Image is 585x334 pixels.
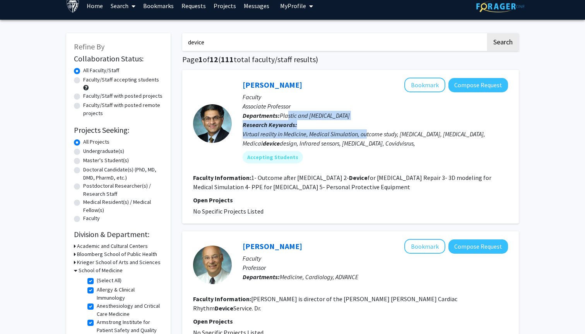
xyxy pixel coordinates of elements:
b: Device [215,304,233,312]
mat-chip: Accepting Students [243,151,303,163]
button: Search [487,33,519,51]
p: Faculty [243,92,508,102]
b: device [263,139,280,147]
h3: School of Medicine [79,266,123,275]
b: Faculty Information: [193,174,251,181]
label: Allergy & Clinical Immunology [97,286,161,302]
label: Faculty/Staff with posted remote projects [83,101,163,117]
b: Device [349,174,368,181]
h2: Collaboration Status: [74,54,163,63]
p: Associate Professor [243,102,508,111]
label: Anesthesiology and Critical Care Medicine [97,302,161,318]
span: 1 [198,54,203,64]
input: Search Keywords [182,33,486,51]
label: All Faculty/Staff [83,66,119,75]
a: [PERSON_NAME] [243,80,302,90]
iframe: Chat [6,299,33,328]
button: Add Hooman Soltanian to Bookmarks [404,78,445,92]
button: Compose Request to Charles Love [448,239,508,254]
b: Faculty Information: [193,295,251,303]
label: Faculty/Staff accepting students [83,76,159,84]
h3: Bloomberg School of Public Health [77,250,157,258]
h2: Projects Seeking: [74,125,163,135]
fg-read-more: 1- Outcome after [MEDICAL_DATA] 2- for [MEDICAL_DATA] Repair 3- 3D modeling for Medical Simulatio... [193,174,491,191]
span: My Profile [280,2,306,10]
h1: Page of ( total faculty/staff results) [182,55,519,64]
p: Professor [243,263,508,272]
h2: Division & Department: [74,230,163,239]
button: Compose Request to Hooman Soltanian [448,78,508,92]
label: Undergraduate(s) [83,147,124,155]
span: Medicine, Cardiology, ADVANCE [280,273,358,281]
label: (Select All) [97,276,121,285]
label: Postdoctoral Researcher(s) / Research Staff [83,182,163,198]
label: All Projects [83,138,109,146]
p: Faculty [243,254,508,263]
label: Faculty [83,214,100,222]
span: Plastic and [MEDICAL_DATA] [280,112,350,119]
a: [PERSON_NAME] [243,241,302,251]
p: Open Projects [193,317,508,326]
label: Faculty/Staff with posted projects [83,92,162,100]
label: Medical Resident(s) / Medical Fellow(s) [83,198,163,214]
span: Refine By [74,42,104,51]
label: Doctoral Candidate(s) (PhD, MD, DMD, PharmD, etc.) [83,166,163,182]
b: Departments: [243,112,280,119]
div: Virtual reality in Medicine, Medical Simulation, outcome study, [MEDICAL_DATA], [MEDICAL_DATA], M... [243,129,508,148]
h3: Academic and Cultural Centers [77,242,148,250]
b: Departments: [243,273,280,281]
span: 111 [221,54,234,64]
span: No Specific Projects Listed [193,207,263,215]
fg-read-more: [PERSON_NAME] is director of the [PERSON_NAME] [PERSON_NAME] Cardiac Rhythm Service. Dr. [193,295,457,312]
button: Add Charles Love to Bookmarks [404,239,445,254]
label: Master's Student(s) [83,156,129,164]
span: 12 [210,54,218,64]
img: ForagerOne Logo [476,0,525,12]
b: Research Keywords: [243,121,297,129]
p: Open Projects [193,195,508,205]
h3: Krieger School of Arts and Sciences [77,258,161,266]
